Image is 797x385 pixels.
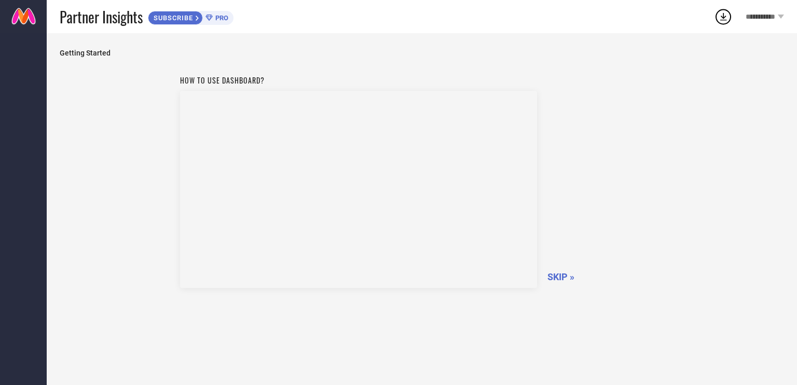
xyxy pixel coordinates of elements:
iframe: YouTube video player [180,91,537,288]
span: SKIP » [547,271,574,282]
span: SUBSCRIBE [148,14,196,22]
span: Partner Insights [60,6,143,27]
span: Getting Started [60,49,784,57]
h1: How to use dashboard? [180,75,537,86]
a: SUBSCRIBEPRO [148,8,233,25]
span: PRO [213,14,228,22]
div: Open download list [714,7,733,26]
